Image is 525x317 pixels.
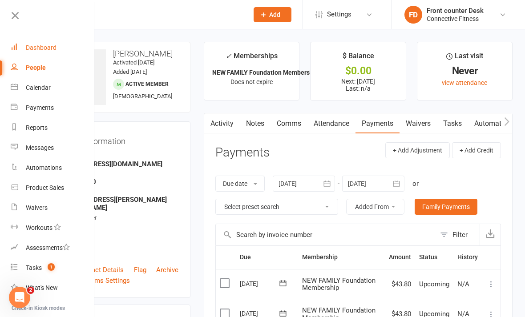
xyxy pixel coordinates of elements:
[452,142,501,158] button: + Add Credit
[134,265,146,275] a: Flag
[125,81,169,87] span: Active member
[415,199,477,215] a: Family Payments
[56,240,178,248] strong: [DATE]
[11,118,95,138] a: Reports
[427,7,484,15] div: Front counter Desk
[11,98,95,118] a: Payments
[11,278,95,298] a: What's New
[271,113,307,134] a: Comms
[48,263,55,271] span: 1
[404,6,422,24] div: FD
[343,50,374,66] div: $ Balance
[11,58,95,78] a: People
[53,8,242,21] input: Search...
[240,113,271,134] a: Notes
[215,176,265,192] button: Due date
[11,178,95,198] a: Product Sales
[11,138,95,158] a: Messages
[298,246,385,269] th: Membership
[437,113,468,134] a: Tasks
[26,244,70,251] div: Assessments
[457,280,469,288] span: N/A
[319,78,397,92] p: Next: [DATE] Last: n/a
[26,284,58,291] div: What's New
[26,204,48,211] div: Waivers
[226,52,231,60] i: ✓
[11,158,95,178] a: Automations
[346,199,404,215] button: Added From
[269,11,280,18] span: Add
[56,160,178,168] strong: [EMAIL_ADDRESS][DOMAIN_NAME]
[56,196,178,212] strong: [STREET_ADDRESS][PERSON_NAME][PERSON_NAME]
[216,224,436,245] input: Search by invoice number
[240,277,281,290] div: [DATE]
[26,124,48,131] div: Reports
[113,93,172,100] span: [DEMOGRAPHIC_DATA]
[452,229,468,240] div: Filter
[11,78,95,98] a: Calendar
[204,113,240,134] a: Activity
[56,232,178,241] div: Date of Birth
[26,64,46,71] div: People
[56,214,178,222] div: Member Number
[355,113,400,134] a: Payments
[385,142,450,158] button: + Add Adjustment
[11,218,95,238] a: Workouts
[226,50,278,67] div: Memberships
[415,246,453,269] th: Status
[230,78,273,85] span: Does not expire
[453,246,482,269] th: History
[400,113,437,134] a: Waivers
[56,170,178,179] div: Mobile Number
[9,287,30,308] iframe: Intercom live chat
[446,50,483,66] div: Last visit
[26,144,54,151] div: Messages
[385,246,415,269] th: Amount
[56,250,178,258] div: Location
[26,164,62,171] div: Automations
[385,269,415,299] td: $43.80
[26,84,51,91] div: Calendar
[26,104,54,111] div: Payments
[468,113,521,134] a: Automations
[215,146,270,160] h3: Payments
[11,238,95,258] a: Assessments
[302,277,376,292] span: NEW FAMILY Foundation Membership
[50,49,183,58] h3: [PERSON_NAME]
[442,79,487,86] a: view attendance
[56,188,178,197] div: Address
[212,69,319,76] strong: NEW FAMILY Foundation Membership
[26,264,42,271] div: Tasks
[156,265,178,275] a: Archive
[113,59,154,66] time: Activated [DATE]
[55,133,178,146] h3: Contact information
[56,222,178,230] strong: -
[419,280,449,288] span: Upcoming
[113,68,147,75] time: Added [DATE]
[11,38,95,58] a: Dashboard
[56,152,178,161] div: Email
[412,178,419,189] div: or
[26,184,64,191] div: Product Sales
[436,224,480,245] button: Filter
[11,198,95,218] a: Waivers
[236,246,298,269] th: Due
[425,66,504,76] div: Never
[254,7,291,22] button: Add
[26,224,52,231] div: Workouts
[327,4,351,24] span: Settings
[26,44,57,51] div: Dashboard
[319,66,397,76] div: $0.00
[11,258,95,278] a: Tasks 1
[427,15,484,23] div: Connective Fitness
[307,113,355,134] a: Attendance
[56,178,178,186] strong: 0412316720
[27,287,34,294] span: 2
